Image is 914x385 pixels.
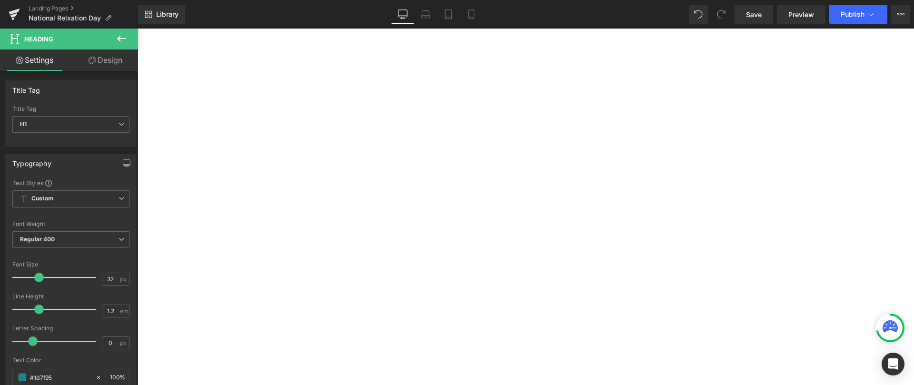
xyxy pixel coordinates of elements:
[71,49,140,71] a: Design
[460,5,483,24] a: Mobile
[29,14,101,22] span: National Relxation Day
[414,5,437,24] a: Laptop
[689,5,708,24] button: Undo
[20,236,55,243] b: Regular 400
[138,29,914,385] iframe: To enrich screen reader interactions, please activate Accessibility in Grammarly extension settings
[120,340,128,346] span: px
[12,325,129,332] div: Letter Spacing
[24,35,53,43] span: Heading
[120,276,128,282] span: px
[120,308,128,314] span: em
[12,357,129,364] div: Text Color
[138,5,185,24] a: New Library
[746,10,762,20] span: Save
[12,106,129,112] div: Title Tag
[841,10,864,18] span: Publish
[12,81,40,94] div: Title Tag
[156,10,179,19] span: Library
[777,5,825,24] a: Preview
[29,5,138,12] a: Landing Pages
[788,10,814,20] span: Preview
[30,372,91,383] input: Color
[12,154,51,168] div: Typography
[437,5,460,24] a: Tablet
[882,353,904,375] div: Open Intercom Messenger
[31,195,53,203] b: Custom
[12,261,129,268] div: Font Size
[891,5,910,24] button: More
[12,221,129,227] div: Font Weight
[712,5,731,24] button: Redo
[391,5,414,24] a: Desktop
[20,120,27,128] b: H1
[829,5,887,24] button: Publish
[12,293,129,300] div: Line Height
[12,179,129,187] div: Text Styles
